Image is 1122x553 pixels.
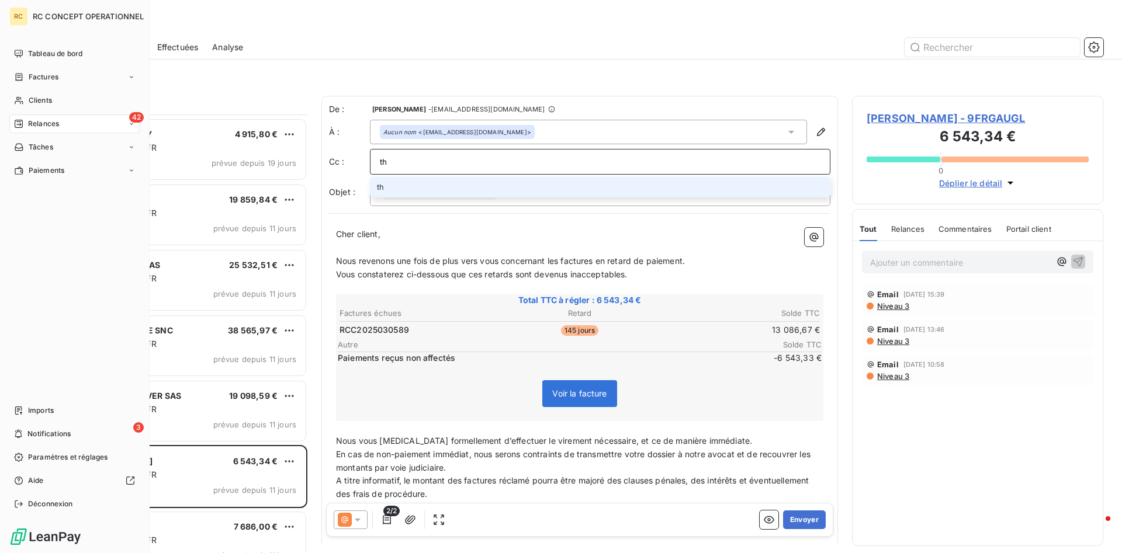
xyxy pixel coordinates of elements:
span: Factures [29,72,58,82]
span: Clients [29,95,52,106]
span: 2/2 [383,506,400,516]
span: 3 [133,422,144,433]
span: [DATE] 13:46 [903,326,945,333]
span: [DATE] 15:39 [903,291,945,298]
span: prévue depuis 11 jours [213,289,296,298]
span: Nous revenons une fois de plus vers vous concernant les factures en retard de paiement. [336,256,685,266]
span: Objet : [329,187,355,197]
span: A titre informatif, le montant des factures réclamé pourra être majoré des clauses pénales, des i... [336,475,811,499]
span: Vous constaterez ci-dessous que ces retards sont devenus inacceptables. [336,269,628,279]
div: grid [56,114,307,553]
span: Niveau 3 [876,301,909,311]
em: Aucun nom [383,128,416,136]
th: Factures échues [339,307,498,319]
span: Email [877,360,899,369]
span: 0 [939,166,943,175]
span: Tout [860,224,877,234]
span: prévue depuis 11 jours [213,420,296,429]
label: À : [329,126,370,138]
span: 7 686,00 € [234,521,278,531]
img: Logo LeanPay [9,527,82,546]
div: RC [9,7,28,26]
span: Tableau de bord [28,48,82,59]
h3: 6 543,34 € [867,126,1089,149]
span: Solde TTC [752,340,822,349]
span: Autre [338,340,752,349]
span: 145 jours [561,325,598,336]
span: [DATE] 10:58 [903,361,945,368]
span: En cas de non-paiement immédiat, nous serons contraints de transmettre votre dossier à notre avoc... [336,449,813,472]
iframe: Intercom live chat [1082,513,1110,541]
span: RCC2025030589 [340,324,409,336]
span: [PERSON_NAME] - 9FRGAUGL [867,110,1089,126]
span: -6 543,33 € [752,352,822,364]
span: De : [329,103,370,115]
span: Relances [28,119,59,129]
span: Nous vous [MEDICAL_DATA] formellement d’effectuer le virement nécessaire, et ce de manière immédi... [336,436,752,446]
span: Imports [28,405,54,416]
th: Retard [500,307,659,319]
span: Email [877,290,899,299]
a: Tableau de bord [9,44,140,63]
input: Rechercher [905,38,1080,57]
span: Commentaires [939,224,992,234]
span: Analyse [212,41,243,53]
a: Paramètres et réglages [9,448,140,467]
a: Paiements [9,161,140,180]
a: Clients [9,91,140,110]
span: - [EMAIL_ADDRESS][DOMAIN_NAME] [428,106,545,113]
span: Paiements reçus non affectés [338,352,749,364]
span: 25 532,51 € [229,260,278,270]
span: Déplier le détail [939,177,1003,189]
span: Total TTC à régler : 6 543,34 € [338,294,822,306]
div: <[EMAIL_ADDRESS][DOMAIN_NAME]> [383,128,531,136]
span: 4 915,80 € [235,129,278,139]
a: Aide [9,471,140,490]
span: Relances [891,224,924,234]
span: 6 543,34 € [233,456,278,466]
span: prévue depuis 11 jours [213,224,296,233]
span: Aide [28,475,44,486]
span: prévue depuis 11 jours [213,354,296,364]
span: Paramètres et réglages [28,452,108,462]
span: Niveau 3 [876,336,909,346]
span: Voir la facture [552,388,607,398]
span: 38 565,97 € [228,325,278,335]
span: Tâches [29,142,53,152]
a: Imports [9,401,140,420]
span: Portail client [1006,224,1051,234]
span: prévue depuis 11 jours [213,485,296,495]
th: Solde TTC [661,307,820,319]
span: Cordialement, [336,542,390,552]
span: Déconnexion [28,499,73,509]
li: th [370,177,830,197]
span: RC CONCEPT OPERATIONNEL [33,12,144,21]
td: 13 086,67 € [661,324,820,336]
span: Cher client, [336,229,380,239]
span: 42 [129,112,144,123]
button: Déplier le détail [936,176,1020,190]
span: prévue depuis 19 jours [212,158,296,168]
a: Tâches [9,138,140,156]
span: [PERSON_NAME] [372,106,426,113]
a: Factures [9,68,140,86]
span: Email [877,325,899,334]
input: Adresse email en copie ... [380,153,820,171]
span: Paiements [29,165,64,176]
label: Cc : [329,156,370,168]
span: 19 098,59 € [229,391,278,401]
a: 42Relances [9,114,140,133]
span: Effectuées [157,41,199,53]
span: Notifications [27,429,71,439]
span: Niveau 3 [876,371,909,381]
button: Envoyer [783,510,826,529]
span: 19 859,84 € [229,194,278,204]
